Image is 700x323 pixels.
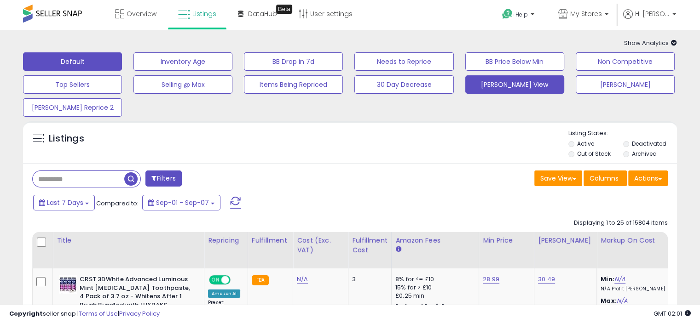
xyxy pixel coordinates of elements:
a: Privacy Policy [119,309,160,318]
div: [PERSON_NAME] [538,236,593,245]
button: Selling @ Max [133,75,232,94]
span: DataHub [248,9,277,18]
label: Deactivated [631,140,666,147]
b: Min: [601,275,614,283]
button: BB Drop in 7d [244,52,343,71]
p: N/A Profit [PERSON_NAME] [601,286,677,292]
b: Reduced Prof. Rng. [395,302,456,310]
div: Amazon AI [208,289,240,298]
span: My Stores [570,9,602,18]
span: Compared to: [96,199,139,208]
a: Terms of Use [79,309,118,318]
span: OFF [229,276,244,284]
a: Help [495,1,544,30]
div: Preset: [208,300,241,320]
div: Min Price [483,236,530,245]
i: Get Help [502,8,513,20]
a: N/A [617,296,628,306]
span: Columns [590,174,619,183]
small: FBA [252,275,269,285]
th: The percentage added to the cost of goods (COGS) that forms the calculator for Min & Max prices. [597,232,684,268]
label: Archived [631,150,656,158]
button: [PERSON_NAME] Reprice 2 [23,98,122,117]
button: Columns [584,170,627,186]
button: Last 7 Days [33,195,95,210]
button: Top Sellers [23,75,122,94]
button: Inventory Age [133,52,232,71]
img: 51o61FvB1bL._SL40_.jpg [59,275,77,294]
div: seller snap | | [9,310,160,318]
span: Sep-01 - Sep-07 [156,198,209,207]
button: 30 Day Decrease [354,75,453,94]
div: Fulfillment [252,236,289,245]
span: Show Analytics [624,39,677,47]
label: Out of Stock [577,150,611,158]
span: Listings [192,9,216,18]
div: Cost (Exc. VAT) [297,236,344,255]
div: Displaying 1 to 25 of 15804 items [574,219,668,227]
label: Active [577,140,594,147]
span: Last 7 Days [47,198,83,207]
p: Listing States: [568,129,677,138]
div: 8% for <= £10 [395,275,472,283]
button: [PERSON_NAME] [576,75,675,94]
div: £0.25 min [395,292,472,300]
h5: Listings [49,132,84,145]
button: Actions [628,170,668,186]
small: Amazon Fees. [395,245,401,254]
button: BB Price Below Min [465,52,564,71]
div: Tooltip anchor [276,5,292,14]
strong: Copyright [9,309,43,318]
a: 30.49 [538,275,555,284]
a: 28.99 [483,275,499,284]
button: Sep-01 - Sep-07 [142,195,220,210]
div: Markup on Cost [601,236,680,245]
div: Fulfillment Cost [352,236,388,255]
span: ON [210,276,221,284]
button: Filters [145,170,181,187]
div: Title [57,236,200,245]
b: CRST 3DWhite Advanced Luminous Mint [MEDICAL_DATA] Toothpaste, 4 Pack of 3.7 oz - Whitens After 1... [80,275,191,320]
span: Help [515,11,528,18]
button: Save View [534,170,582,186]
div: Repricing [208,236,244,245]
span: 2025-09-15 02:01 GMT [654,309,691,318]
button: Default [23,52,122,71]
button: [PERSON_NAME] View [465,75,564,94]
div: 3 [352,275,384,283]
span: Hi [PERSON_NAME] [635,9,670,18]
button: Items Being Repriced [244,75,343,94]
b: Max: [601,296,617,305]
div: 15% for > £10 [395,283,472,292]
button: Non Competitive [576,52,675,71]
button: Needs to Reprice [354,52,453,71]
a: N/A [297,275,308,284]
div: Amazon Fees [395,236,475,245]
a: N/A [614,275,625,284]
a: Hi [PERSON_NAME] [623,9,676,30]
span: Overview [127,9,156,18]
